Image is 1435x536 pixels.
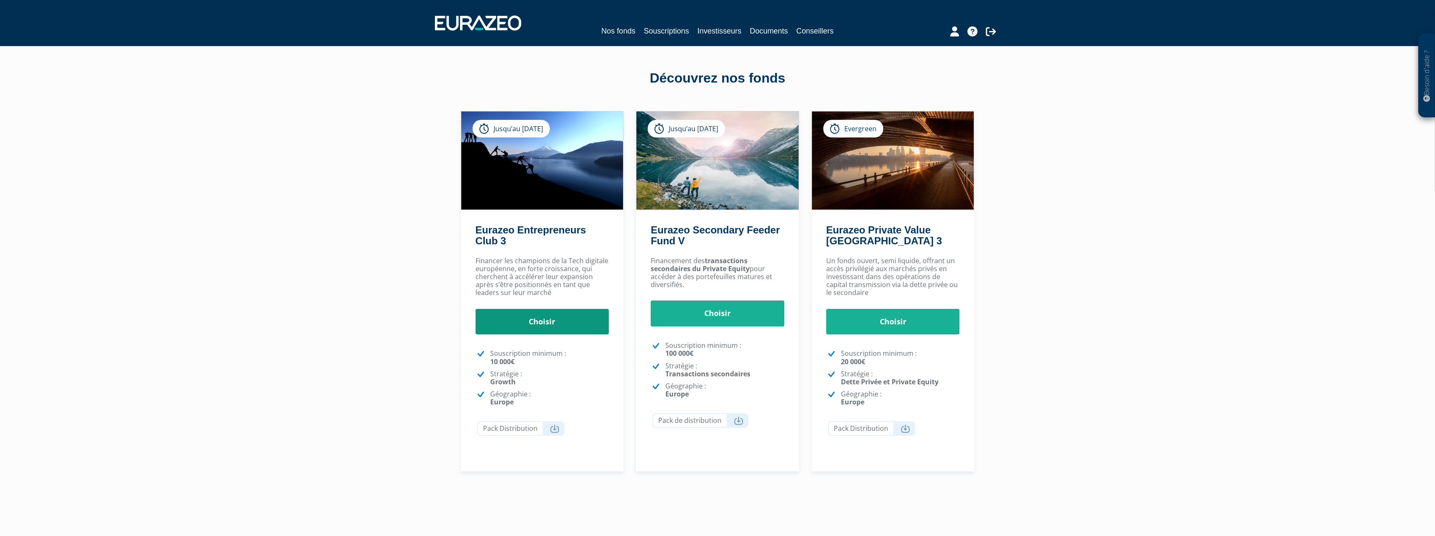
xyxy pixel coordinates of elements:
strong: transactions secondaires du Private Equity [651,256,750,273]
a: Investisseurs [697,25,741,37]
p: Stratégie : [490,370,609,386]
a: Eurazeo Private Value [GEOGRAPHIC_DATA] 3 [826,224,942,246]
p: Financement des pour accéder à des portefeuilles matures et diversifiés. [651,257,784,289]
a: Pack Distribution [828,421,915,436]
strong: 10 000€ [490,357,515,366]
a: Eurazeo Secondary Feeder Fund V [651,224,780,246]
p: Géographie : [841,390,960,406]
a: Eurazeo Entrepreneurs Club 3 [476,224,586,246]
div: Jusqu’au [DATE] [473,120,550,137]
strong: 100 000€ [665,349,693,358]
p: Besoin d'aide ? [1422,38,1432,114]
a: Pack Distribution [477,421,564,436]
strong: Europe [665,389,689,399]
img: Eurazeo Private Value Europe 3 [812,111,974,210]
strong: Europe [841,397,864,407]
div: Evergreen [823,120,883,137]
strong: Growth [490,377,516,386]
p: Géographie : [490,390,609,406]
a: Documents [750,25,788,37]
a: Souscriptions [644,25,689,37]
strong: Transactions secondaires [665,369,750,378]
a: Conseillers [796,25,834,37]
p: Géographie : [665,382,784,398]
p: Un fonds ouvert, semi liquide, offrant un accès privilégié aux marchés privés en investissant dan... [826,257,960,297]
img: Eurazeo Entrepreneurs Club 3 [461,111,623,210]
p: Stratégie : [841,370,960,386]
img: Eurazeo Secondary Feeder Fund V [636,111,799,210]
strong: Europe [490,397,514,407]
p: Financer les champions de la Tech digitale européenne, en forte croissance, qui cherchent à accél... [476,257,609,297]
p: Souscription minimum : [665,342,784,357]
strong: Dette Privée et Private Equity [841,377,939,386]
p: Souscription minimum : [841,350,960,365]
img: 1732889491-logotype_eurazeo_blanc_rvb.png [435,16,521,31]
div: Découvrez nos fonds [479,69,957,88]
a: Choisir [476,309,609,335]
div: Jusqu’au [DATE] [648,120,725,137]
p: Stratégie : [665,362,784,378]
strong: 20 000€ [841,357,865,366]
a: Choisir [826,309,960,335]
p: Souscription minimum : [490,350,609,365]
a: Choisir [651,300,784,326]
a: Pack de distribution [652,413,748,428]
a: Nos fonds [601,25,635,38]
